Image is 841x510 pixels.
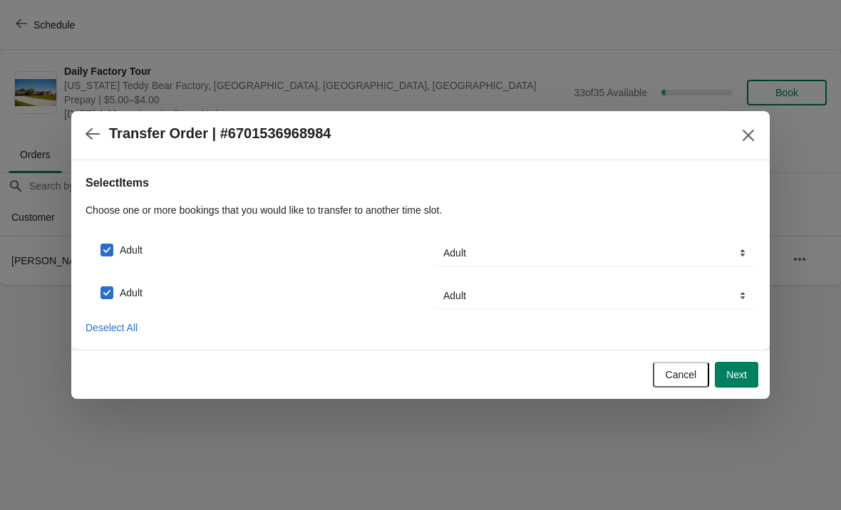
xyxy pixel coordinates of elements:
button: Next [715,362,758,387]
button: Deselect All [80,315,143,340]
span: Adult [120,243,143,257]
h2: Transfer Order | #6701536968984 [109,125,331,142]
p: Choose one or more bookings that you would like to transfer to another time slot. [86,203,755,217]
span: Cancel [666,369,697,380]
span: Next [726,369,747,380]
span: Deselect All [86,322,138,333]
button: Close [736,123,761,148]
span: Adult [120,286,143,300]
h2: Select Items [86,175,755,192]
button: Cancel [653,362,710,387]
